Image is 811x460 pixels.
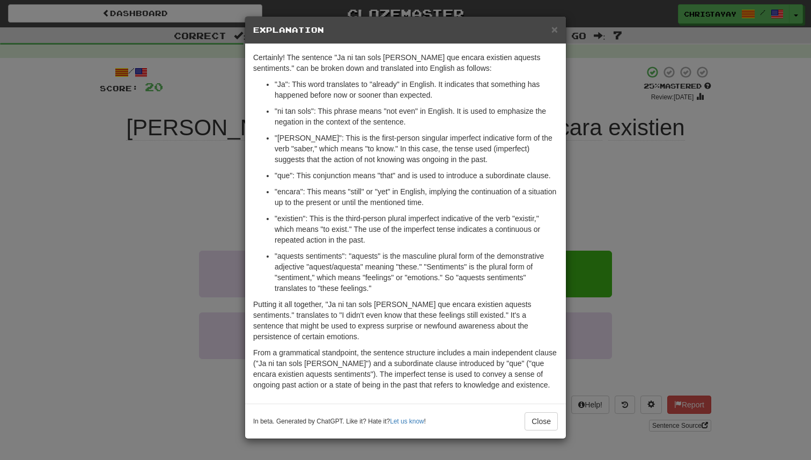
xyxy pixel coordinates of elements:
p: "que": This conjunction means "that" and is used to introduce a subordinate clause. [275,170,558,181]
p: Putting it all together, "Ja ni tan sols [PERSON_NAME] que encara existien aquests sentiments." t... [253,299,558,342]
h5: Explanation [253,25,558,35]
a: Let us know [390,418,424,425]
p: Certainly! The sentence "Ja ni tan sols [PERSON_NAME] que encara existien aquests sentiments." ca... [253,52,558,74]
p: "ni tan sols": This phrase means "not even" in English. It is used to emphasize the negation in t... [275,106,558,127]
p: "Ja": This word translates to "already" in English. It indicates that something has happened befo... [275,79,558,100]
button: Close [551,24,558,35]
p: "encara": This means "still" or "yet" in English, implying the continuation of a situation up to ... [275,186,558,208]
button: Close [525,412,558,430]
p: "aquests sentiments": "aquests" is the masculine plural form of the demonstrative adjective "aque... [275,251,558,294]
small: In beta. Generated by ChatGPT. Like it? Hate it? ! [253,417,426,426]
p: "[PERSON_NAME]": This is the first-person singular imperfect indicative form of the verb "saber,"... [275,133,558,165]
p: "existien": This is the third-person plural imperfect indicative of the verb "existir," which mea... [275,213,558,245]
span: × [551,23,558,35]
p: From a grammatical standpoint, the sentence structure includes a main independent clause ("Ja ni ... [253,347,558,390]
